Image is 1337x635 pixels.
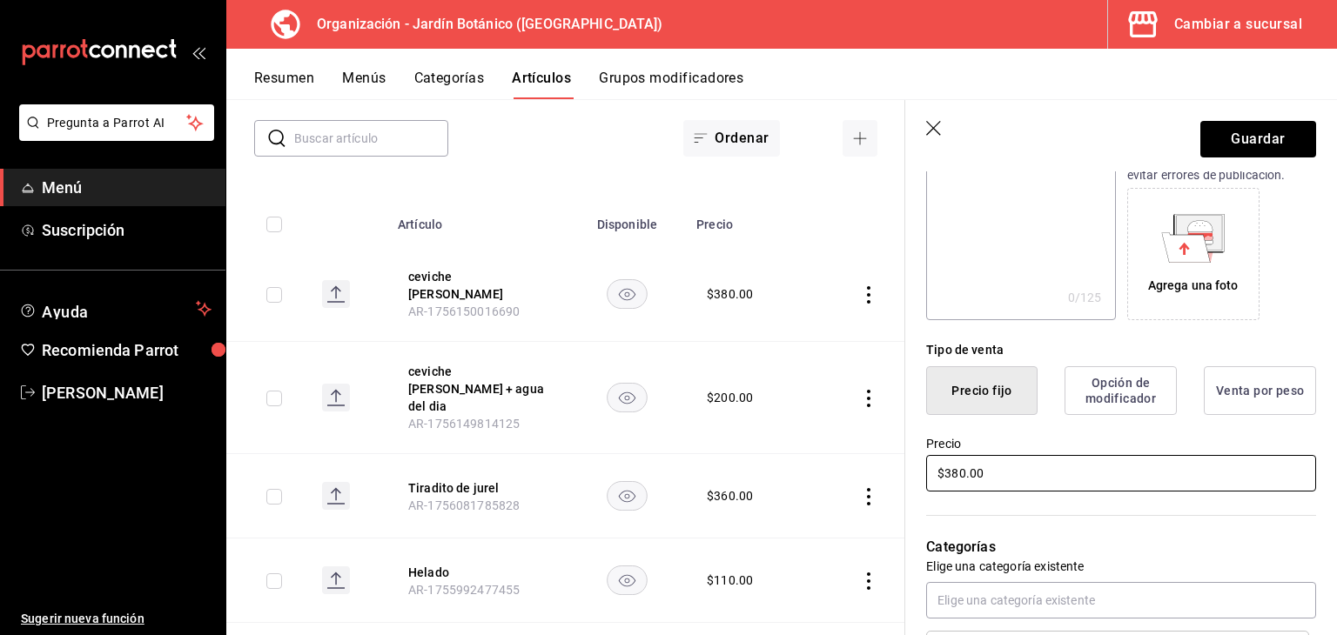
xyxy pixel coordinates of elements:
[408,583,520,597] span: AR-1755992477455
[926,438,1316,450] label: Precio
[568,191,686,247] th: Disponible
[1200,121,1316,157] button: Guardar
[191,45,205,59] button: open_drawer_menu
[12,126,214,144] a: Pregunta a Parrot AI
[19,104,214,141] button: Pregunta a Parrot AI
[926,341,1316,359] div: Tipo de venta
[860,286,877,304] button: actions
[1148,277,1239,295] div: Agrega una foto
[408,479,548,497] button: edit-product-location
[1132,192,1255,316] div: Agrega una foto
[408,363,548,415] button: edit-product-location
[42,176,212,199] span: Menú
[860,572,877,590] button: actions
[926,537,1316,558] p: Categorías
[707,285,753,303] div: $ 380.00
[47,114,187,132] span: Pregunta a Parrot AI
[254,70,314,99] button: Resumen
[408,304,520,318] span: AR-1756150016690
[607,279,648,309] button: availability-product
[42,381,212,404] span: [PERSON_NAME]
[21,610,212,628] span: Sugerir nueva función
[607,565,648,595] button: availability-product
[342,70,386,99] button: Menús
[1065,366,1177,415] button: Opción de modificador
[387,191,568,247] th: Artículo
[294,121,448,156] input: Buscar artículo
[1068,289,1102,306] div: 0 /125
[686,191,811,247] th: Precio
[860,390,877,407] button: actions
[408,417,520,431] span: AR-1756149814125
[599,70,743,99] button: Grupos modificadores
[1204,366,1316,415] button: Venta por peso
[707,389,753,406] div: $ 200.00
[42,218,212,242] span: Suscripción
[926,455,1316,491] input: $0.00
[303,14,663,35] h3: Organización - Jardín Botánico ([GEOGRAPHIC_DATA])
[707,487,753,505] div: $ 360.00
[607,481,648,511] button: availability-product
[42,338,212,362] span: Recomienda Parrot
[42,298,189,319] span: Ayuda
[408,268,548,303] button: edit-product-location
[254,70,1337,99] div: navigation tabs
[1174,12,1302,37] div: Cambiar a sucursal
[926,582,1316,618] input: Elige una categoría existente
[683,120,779,157] button: Ordenar
[926,558,1316,575] p: Elige una categoría existente
[414,70,485,99] button: Categorías
[408,498,520,512] span: AR-1756081785828
[860,488,877,505] button: actions
[512,70,571,99] button: Artículos
[607,383,648,412] button: availability-product
[926,366,1038,415] button: Precio fijo
[707,571,753,589] div: $ 110.00
[408,564,548,581] button: edit-product-location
